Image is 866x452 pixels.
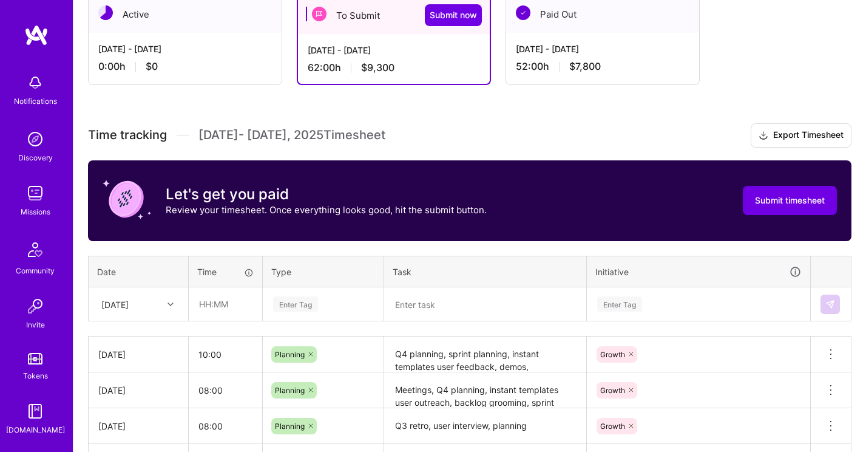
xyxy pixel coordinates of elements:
span: Time tracking [88,128,167,143]
span: Planning [275,422,305,431]
div: Tokens [23,369,48,382]
div: [DATE] [98,420,178,433]
img: Invite [23,294,47,318]
p: Review your timesheet. Once everything looks good, hit the submit button. [166,204,487,216]
div: Community [16,264,55,277]
h3: Let's get you paid [166,185,487,204]
div: Notifications [14,95,57,108]
div: Time [197,265,254,278]
div: [DATE] - [DATE] [308,44,480,56]
img: tokens [28,353,42,365]
div: Initiative [595,265,802,279]
input: HH:MM [189,338,262,371]
div: 62:00 h [308,61,480,74]
img: guide book [23,399,47,423]
div: 52:00 h [516,60,689,73]
div: Discovery [18,151,53,164]
span: Growth [600,386,625,395]
div: [DOMAIN_NAME] [6,423,65,436]
div: Enter Tag [273,295,318,313]
span: [DATE] - [DATE] , 2025 Timesheet [198,128,385,143]
div: [DATE] - [DATE] [98,43,272,55]
img: bell [23,70,47,95]
th: Date [89,256,189,287]
span: Submit timesheet [755,194,825,207]
span: Planning [275,386,305,395]
img: To Submit [312,7,326,21]
img: discovery [23,127,47,151]
div: [DATE] [98,348,178,361]
span: Growth [600,422,625,431]
textarea: Q3 retro, user interview, planning [385,409,585,443]
input: HH:MM [189,410,262,442]
textarea: Meetings, Q4 planning, instant templates user outreach, backlog grooming, sprint prioritization [385,374,585,407]
img: coin [103,175,151,224]
i: icon Chevron [167,301,174,307]
span: Submit now [430,9,477,21]
span: $9,300 [361,61,394,74]
input: HH:MM [189,374,262,406]
button: Submit now [425,4,482,26]
span: Planning [275,350,305,359]
img: Submit [825,300,835,309]
button: Submit timesheet [743,186,837,215]
i: icon Download [759,129,768,142]
input: HH:MM [189,288,262,320]
img: Paid Out [516,5,530,20]
span: Growth [600,350,625,359]
button: Export Timesheet [751,123,851,148]
span: $7,800 [569,60,601,73]
textarea: Q4 planning, sprint planning, instant templates user feedback, demos, experiment analysis [385,338,585,371]
img: teamwork [23,181,47,205]
img: Active [98,5,113,20]
div: 0:00 h [98,60,272,73]
div: Enter Tag [597,295,642,313]
th: Type [263,256,384,287]
div: [DATE] - [DATE] [516,43,689,55]
div: [DATE] [98,384,178,397]
img: logo [24,24,49,46]
th: Task [384,256,587,287]
div: [DATE] [101,298,129,310]
div: Missions [21,205,50,218]
span: $0 [146,60,158,73]
img: Community [21,235,50,264]
div: Invite [26,318,45,331]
